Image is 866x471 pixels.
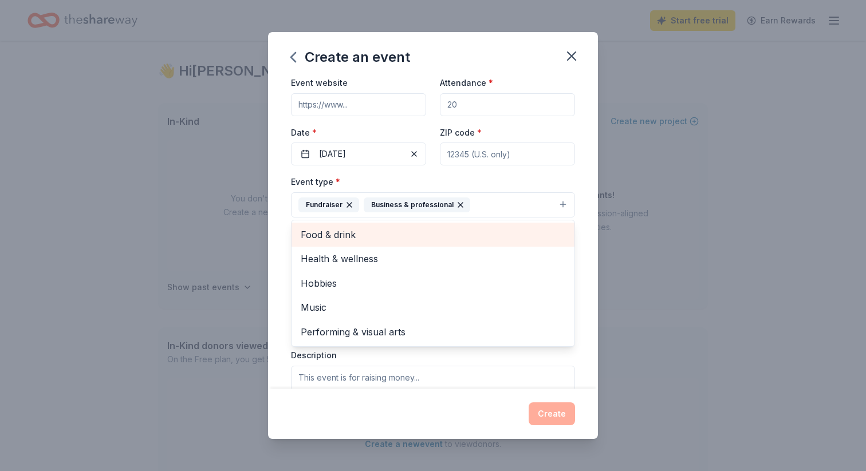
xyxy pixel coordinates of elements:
span: Performing & visual arts [301,324,565,339]
div: Fundraiser [298,197,359,212]
span: Food & drink [301,227,565,242]
div: Business & professional [364,197,470,212]
span: Health & wellness [301,251,565,266]
button: FundraiserBusiness & professional [291,192,575,217]
span: Music [301,300,565,315]
div: FundraiserBusiness & professional [291,220,575,347]
span: Hobbies [301,276,565,291]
